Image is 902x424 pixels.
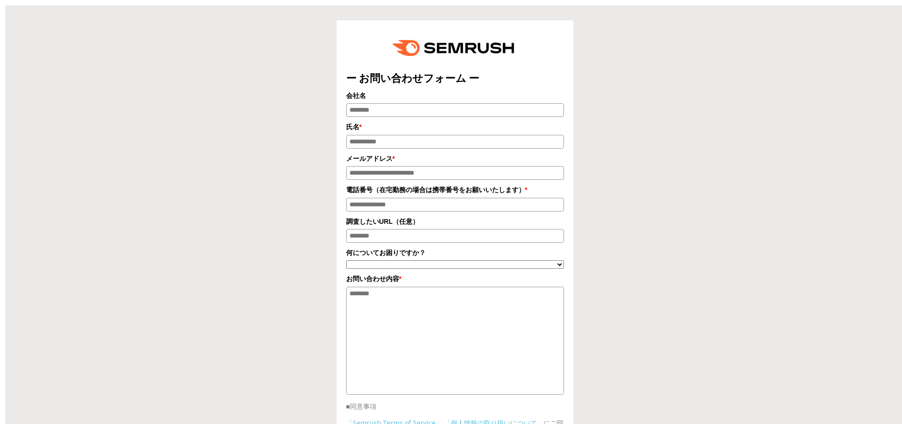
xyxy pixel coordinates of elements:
[346,247,564,258] label: 何についてお困りですか？
[346,274,564,284] label: お問い合わせ内容
[346,185,564,195] label: 電話番号（在宅勤務の場合は携帯番号をお願いいたします）
[346,90,564,101] label: 会社名
[346,71,564,86] title: ー お問い合わせフォーム ー
[346,122,564,132] label: 氏名
[346,216,564,227] label: 調査したいURL（任意）
[346,153,564,164] label: メールアドレス
[346,401,564,411] p: ■同意事項
[386,30,524,66] img: e6a379fe-ca9f-484e-8561-e79cf3a04b3f.png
